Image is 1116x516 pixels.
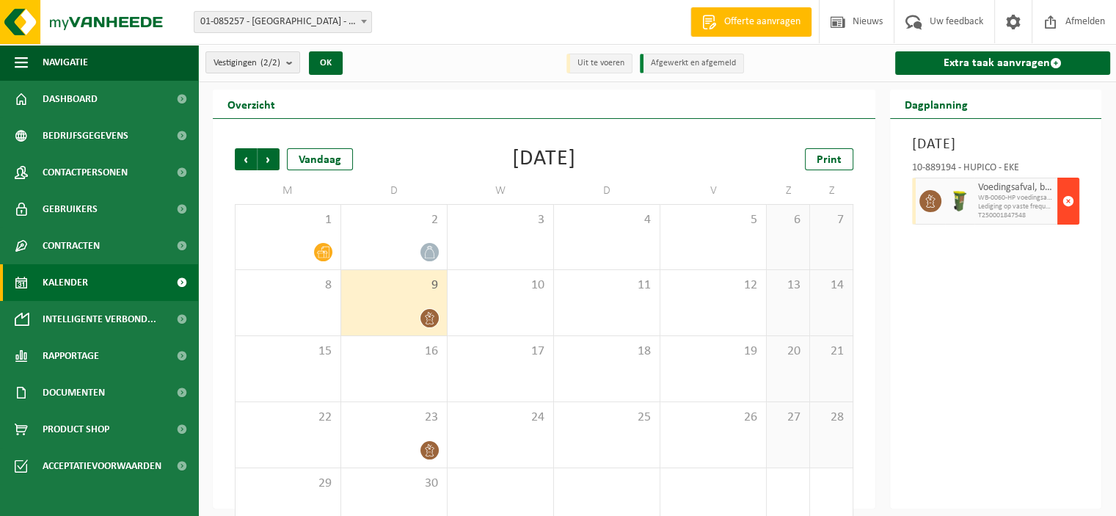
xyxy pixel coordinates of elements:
[774,277,802,294] span: 13
[349,344,440,360] span: 16
[690,7,812,37] a: Offerte aanvragen
[668,212,759,228] span: 5
[43,191,98,228] span: Gebruikers
[43,117,128,154] span: Bedrijfsgegevens
[978,194,1054,203] span: WB-0060-HP voedingsafval, bevat producten van dierlijke oors
[554,178,660,204] td: D
[817,212,845,228] span: 7
[817,277,845,294] span: 14
[668,277,759,294] span: 12
[978,211,1054,220] span: T250001847548
[817,410,845,426] span: 28
[774,212,802,228] span: 6
[912,134,1079,156] h3: [DATE]
[43,44,88,81] span: Navigatie
[561,277,652,294] span: 11
[774,344,802,360] span: 20
[260,58,280,68] count: (2/2)
[243,410,333,426] span: 22
[243,212,333,228] span: 1
[561,344,652,360] span: 18
[512,148,576,170] div: [DATE]
[243,277,333,294] span: 8
[213,90,290,118] h2: Overzicht
[243,344,333,360] span: 15
[668,410,759,426] span: 26
[43,448,161,484] span: Acceptatievoorwaarden
[660,178,767,204] td: V
[949,190,971,212] img: WB-0060-HPE-GN-50
[43,81,98,117] span: Dashboard
[805,148,853,170] a: Print
[978,182,1054,194] span: Voedingsafval, bevat producten van dierlijke oorsprong, onverpakt, categorie 3
[767,178,810,204] td: Z
[668,344,759,360] span: 19
[566,54,632,73] li: Uit te voeren
[817,154,842,166] span: Print
[349,410,440,426] span: 23
[235,148,257,170] span: Vorige
[258,148,280,170] span: Volgende
[43,154,128,191] span: Contactpersonen
[43,301,156,338] span: Intelligente verbond...
[890,90,982,118] h2: Dagplanning
[448,178,554,204] td: W
[978,203,1054,211] span: Lediging op vaste frequentie
[455,212,546,228] span: 3
[214,52,280,74] span: Vestigingen
[194,11,372,33] span: 01-085257 - HUPICO - GENTBRUGGE
[43,228,100,264] span: Contracten
[817,344,845,360] span: 21
[561,212,652,228] span: 4
[810,178,853,204] td: Z
[349,212,440,228] span: 2
[43,374,105,411] span: Documenten
[341,178,448,204] td: D
[455,344,546,360] span: 17
[43,338,99,374] span: Rapportage
[194,12,371,32] span: 01-085257 - HUPICO - GENTBRUGGE
[205,51,300,73] button: Vestigingen(2/2)
[721,15,804,29] span: Offerte aanvragen
[287,148,353,170] div: Vandaag
[235,178,341,204] td: M
[455,277,546,294] span: 10
[43,264,88,301] span: Kalender
[640,54,744,73] li: Afgewerkt en afgemeld
[895,51,1110,75] a: Extra taak aanvragen
[349,476,440,492] span: 30
[349,277,440,294] span: 9
[243,476,333,492] span: 29
[309,51,343,75] button: OK
[774,410,802,426] span: 27
[43,411,109,448] span: Product Shop
[561,410,652,426] span: 25
[912,163,1079,178] div: 10-889194 - HUPICO - EKE
[455,410,546,426] span: 24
